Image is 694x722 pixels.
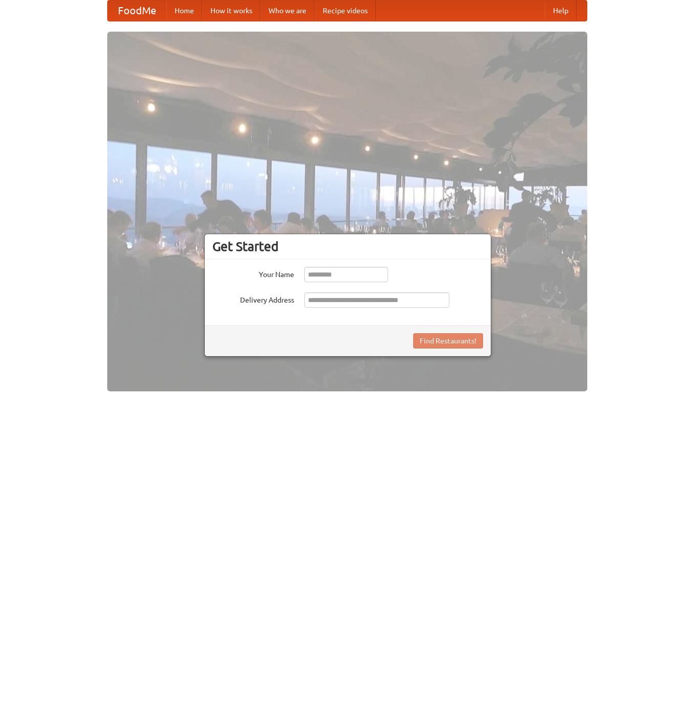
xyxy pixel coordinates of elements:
[315,1,376,21] a: Recipe videos
[212,239,483,254] h3: Get Started
[202,1,260,21] a: How it works
[545,1,577,21] a: Help
[166,1,202,21] a: Home
[212,292,294,305] label: Delivery Address
[413,333,483,348] button: Find Restaurants!
[260,1,315,21] a: Who we are
[212,267,294,280] label: Your Name
[108,1,166,21] a: FoodMe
